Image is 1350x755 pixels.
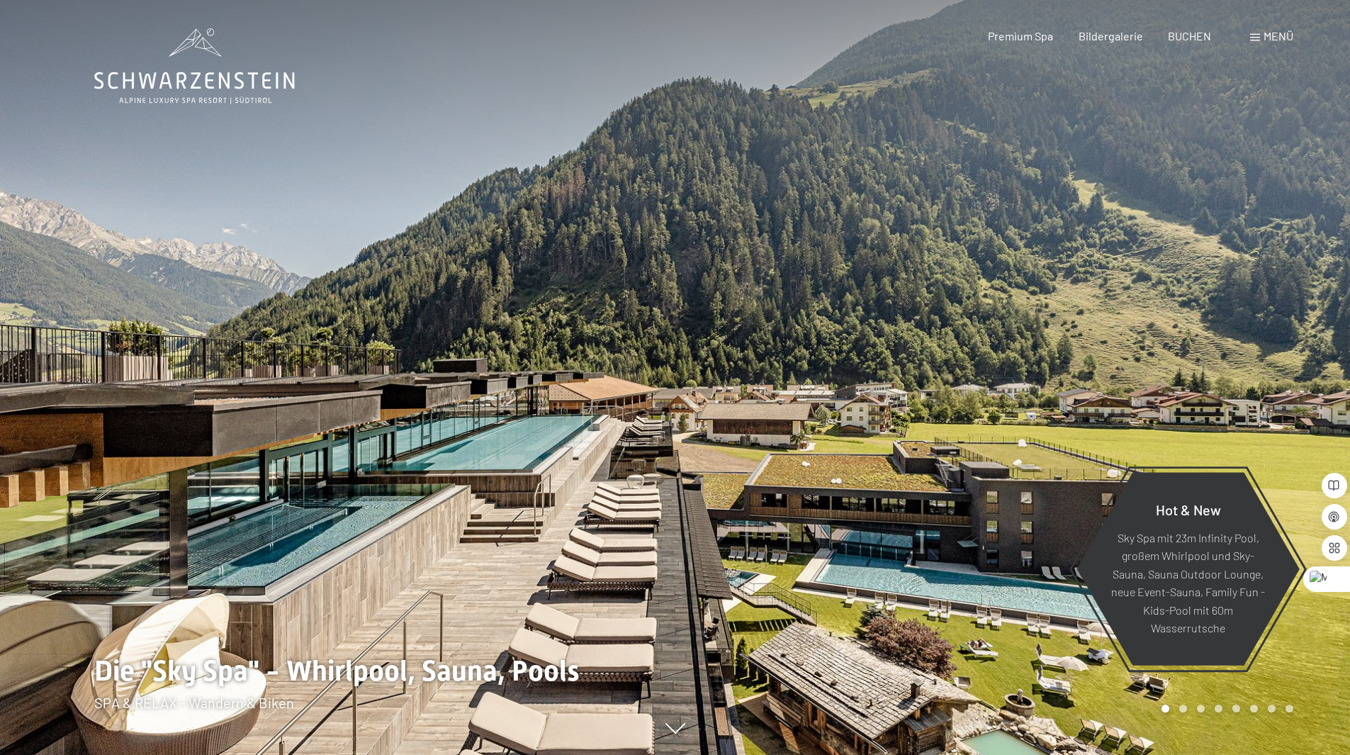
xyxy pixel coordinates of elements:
div: Carousel Page 2 [1179,705,1187,712]
div: Carousel Page 8 [1286,705,1293,712]
span: Menü [1264,29,1293,43]
p: Sky Spa mit 23m Infinity Pool, großem Whirlpool und Sky-Sauna, Sauna Outdoor Lounge, neue Event-S... [1111,528,1265,637]
a: Premium Spa [988,29,1053,43]
div: Carousel Page 6 [1250,705,1258,712]
a: BUCHEN [1168,29,1211,43]
div: Carousel Page 7 [1268,705,1276,712]
div: Carousel Page 4 [1215,705,1222,712]
span: Hot & New [1156,500,1221,518]
a: Bildergalerie [1079,29,1143,43]
div: Carousel Page 5 [1232,705,1240,712]
div: Carousel Page 3 [1197,705,1205,712]
div: Carousel Pagination [1157,705,1293,712]
div: Carousel Page 1 (Current Slide) [1161,705,1169,712]
a: Hot & New Sky Spa mit 23m Infinity Pool, großem Whirlpool und Sky-Sauna, Sauna Outdoor Lounge, ne... [1076,471,1300,666]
